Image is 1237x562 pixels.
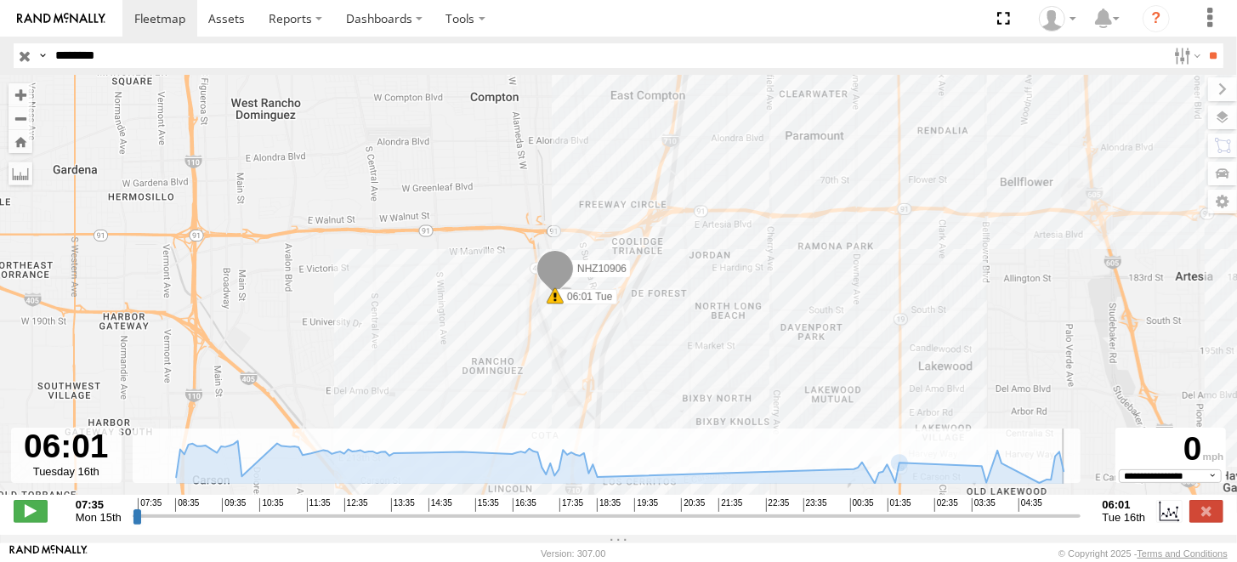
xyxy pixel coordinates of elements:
[9,162,32,185] label: Measure
[222,498,246,512] span: 09:35
[9,545,88,562] a: Visit our Website
[1058,548,1228,559] div: © Copyright 2025 -
[513,498,536,512] span: 16:35
[972,498,996,512] span: 03:35
[681,498,705,512] span: 20:35
[17,13,105,25] img: rand-logo.svg
[1103,511,1146,524] span: Tue 16th Sep 2025
[14,500,48,522] label: Play/Stop
[803,498,827,512] span: 23:35
[1143,5,1170,32] i: ?
[76,511,122,524] span: Mon 15th Sep 2025
[9,83,32,106] button: Zoom in
[475,498,499,512] span: 15:35
[1019,498,1042,512] span: 04:35
[576,263,626,275] span: NHZ10906
[1103,498,1146,511] strong: 06:01
[391,498,415,512] span: 13:35
[1118,430,1223,468] div: 0
[850,498,874,512] span: 00:35
[597,498,621,512] span: 18:35
[307,498,331,512] span: 11:35
[559,498,583,512] span: 17:35
[138,498,162,512] span: 07:35
[541,548,605,559] div: Version: 307.00
[259,498,283,512] span: 10:35
[36,43,49,68] label: Search Query
[1167,43,1204,68] label: Search Filter Options
[1208,190,1237,213] label: Map Settings
[766,498,790,512] span: 22:35
[555,289,617,304] label: 06:01 Tue
[1033,6,1082,31] div: Zulema McIntosch
[175,498,199,512] span: 08:35
[1138,548,1228,559] a: Terms and Conditions
[934,498,958,512] span: 02:35
[9,130,32,153] button: Zoom Home
[428,498,452,512] span: 14:35
[9,106,32,130] button: Zoom out
[634,498,658,512] span: 19:35
[76,498,122,511] strong: 07:35
[344,498,368,512] span: 12:35
[718,498,742,512] span: 21:35
[888,498,911,512] span: 01:35
[1189,500,1223,522] label: Close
